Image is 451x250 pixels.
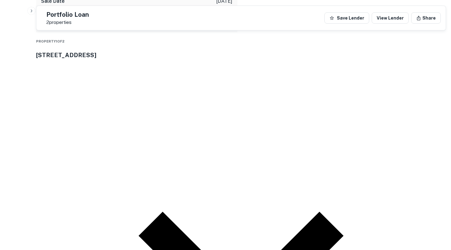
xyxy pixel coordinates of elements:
[46,11,89,18] h5: Portfolio Loan
[36,51,446,59] h3: [STREET_ADDRESS]
[324,12,369,24] button: Save Lender
[411,12,441,24] button: Share
[420,200,451,230] iframe: Chat Widget
[46,20,89,25] p: 2 properties
[372,12,409,24] a: View Lender
[36,39,64,43] span: Property 1 of 2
